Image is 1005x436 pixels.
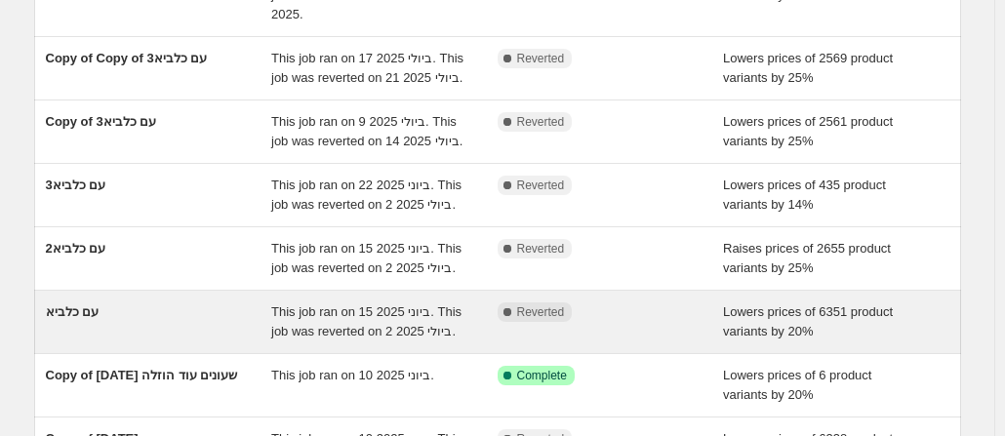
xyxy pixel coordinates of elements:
span: Reverted [517,304,565,320]
span: This job ran on 9 ביולי 2025. This job was reverted on 14 ביולי 2025. [271,114,462,148]
span: This job ran on 15 ביוני 2025. This job was reverted on 2 ביולי 2025. [271,241,462,275]
span: This job ran on 22 ביוני 2025. This job was reverted on 2 ביולי 2025. [271,178,462,212]
span: Lowers prices of 2569 product variants by 25% [723,51,893,85]
span: This job ran on 10 ביוני 2025. [271,368,434,382]
span: Copy of עם כלביא3 [46,114,157,129]
span: Reverted [517,114,565,130]
span: Copy of [DATE] שעונים עוד הוזלה [46,368,238,382]
span: Lowers prices of 6351 product variants by 20% [723,304,893,338]
span: עם כלביא3 [46,178,106,192]
span: Reverted [517,241,565,257]
span: Complete [517,368,567,383]
span: This job ran on 17 ביולי 2025. This job was reverted on 21 ביולי 2025. [271,51,463,85]
span: עם כלביא [46,304,100,319]
span: Lowers prices of 2561 product variants by 25% [723,114,893,148]
span: עם כלביא2 [46,241,106,256]
span: Raises prices of 2655 product variants by 25% [723,241,891,275]
span: Reverted [517,51,565,66]
span: Lowers prices of 6 product variants by 20% [723,368,871,402]
span: This job ran on 15 ביוני 2025. This job was reverted on 2 ביולי 2025. [271,304,462,338]
span: Lowers prices of 435 product variants by 14% [723,178,886,212]
span: Copy of Copy of עם כלביא3 [46,51,208,65]
span: Reverted [517,178,565,193]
